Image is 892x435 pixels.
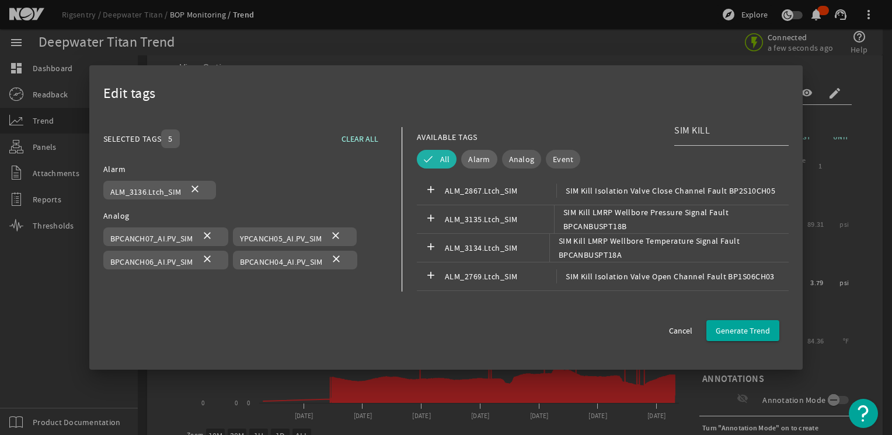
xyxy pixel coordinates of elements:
mat-icon: close [200,230,214,244]
span: ALM_2867.Ltch_SIM [445,184,556,198]
div: Edit tags [103,79,789,108]
span: SIM Kill Isolation Valve Open Channel Fault BP1S06CH03 [556,269,775,283]
span: ALM_2769.Ltch_SIM [445,269,556,283]
span: ALM_3136.Ltch_SIM [110,187,181,197]
div: Analog [103,209,388,223]
mat-icon: close [329,253,343,267]
mat-icon: close [200,253,214,267]
span: 5 [168,133,172,145]
span: SIM Kill LMRP Wellbore Temperature Signal Fault BPCANBUSPT18A [549,234,789,262]
span: YPCANCH05_AI.PV_SIM [240,233,322,244]
button: Cancel [660,320,702,341]
span: BPCANCH07_AI.PV_SIM [110,233,193,244]
span: BPCANCH04_AI.PV_SIM [240,257,323,267]
mat-icon: add [424,212,438,226]
span: Cancel [669,325,692,336]
span: Generate Trend [716,325,770,336]
span: ALM_3134.Ltch_SIM [445,241,549,255]
span: Analog [509,153,535,165]
mat-icon: close [329,230,343,244]
button: Generate Trend [706,320,779,341]
span: SIM Kill LMRP Wellbore Pressure Signal Fault BPCANBUSPT18B [554,205,789,233]
span: BPCANCH06_AI.PV_SIM [110,257,193,267]
span: CLEAR ALL [342,132,378,146]
span: SIM Kill Isolation Valve Close Channel Fault BP2S10CH05 [556,184,775,198]
div: Alarm [103,162,388,176]
mat-icon: add [424,241,438,255]
mat-icon: close [188,183,202,197]
span: Event [553,153,573,165]
span: All [440,153,450,165]
div: SELECTED TAGS [103,132,162,146]
mat-icon: add [424,269,438,283]
button: CLEAR ALL [332,128,388,149]
span: ALM_3135.Ltch_SIM [445,212,554,226]
div: AVAILABLE TAGS [417,130,478,144]
input: Search Tag Names [674,124,779,138]
button: Open Resource Center [849,399,878,428]
span: Alarm [468,153,490,165]
mat-icon: add [424,184,438,198]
